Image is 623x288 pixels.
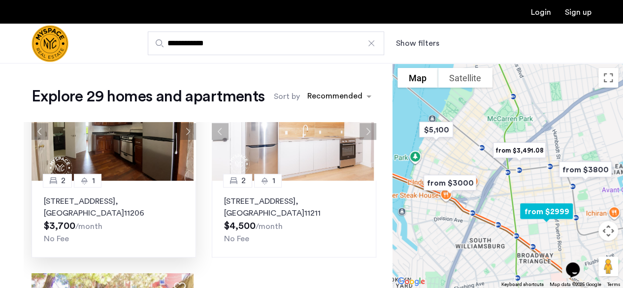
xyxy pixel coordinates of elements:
[224,195,364,219] p: [STREET_ADDRESS] 11211
[241,175,246,187] span: 2
[531,8,551,16] a: Login
[411,115,461,145] div: $5,100
[306,90,362,104] div: Recommended
[179,123,196,140] button: Next apartment
[212,82,374,181] img: 8515455b-be52-4141-8a40-4c35d33cf98b_638914016868788035.jpeg
[32,25,68,62] a: Cazamio Logo
[396,37,439,49] button: Show or hide filters
[32,82,194,181] img: 1995_638555528108018331.jpeg
[44,221,75,231] span: $3,700
[485,135,554,165] div: from $3,491.08
[607,281,620,288] a: Terms (opens in new tab)
[598,256,618,276] button: Drag Pegman onto the map to open Street View
[438,68,492,88] button: Show satellite imagery
[598,221,618,241] button: Map camera controls
[224,221,256,231] span: $4,500
[224,235,249,243] span: No Fee
[92,175,95,187] span: 1
[397,68,438,88] button: Show street map
[212,123,229,140] button: Previous apartment
[212,181,376,257] a: 21[STREET_ADDRESS], [GEOGRAPHIC_DATA]11211No Fee
[360,123,376,140] button: Next apartment
[32,181,196,257] a: 21[STREET_ADDRESS], [GEOGRAPHIC_DATA]11206No Fee
[551,155,620,185] div: from $3800
[501,281,544,288] button: Keyboard shortcuts
[550,282,601,287] span: Map data ©2025 Google
[416,168,484,198] div: from $3000
[32,123,48,140] button: Previous apartment
[565,8,591,16] a: Registration
[32,25,68,62] img: logo
[44,235,69,243] span: No Fee
[32,87,264,106] h1: Explore 29 homes and apartments
[274,91,300,102] label: Sort by
[61,175,66,187] span: 2
[512,196,581,226] div: from $2999
[598,68,618,88] button: Toggle fullscreen view
[272,175,275,187] span: 1
[562,249,593,278] iframe: chat widget
[75,223,102,230] sub: /month
[148,32,384,55] input: Apartment Search
[395,275,427,288] img: Google
[256,223,283,230] sub: /month
[395,275,427,288] a: Open this area in Google Maps (opens a new window)
[44,195,184,219] p: [STREET_ADDRESS] 11206
[302,88,376,105] ng-select: sort-apartment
